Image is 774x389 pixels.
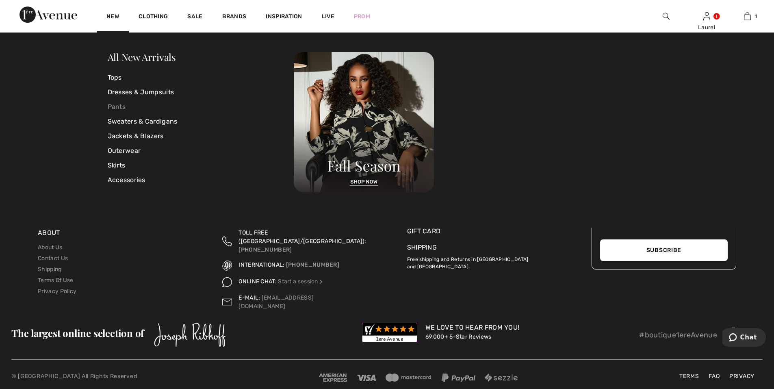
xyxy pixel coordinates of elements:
div: About [38,228,160,242]
a: Pants [108,100,294,114]
a: Start a session [278,278,324,285]
div: Laurel [687,23,726,32]
a: Privacy [725,372,759,380]
a: Sale [187,13,202,22]
p: Free shipping and Returns in [GEOGRAPHIC_DATA] and [GEOGRAPHIC_DATA]. [407,252,529,270]
img: Joseph Ribkoff [154,323,226,347]
img: Online Chat [318,279,324,285]
img: 250825120107_a8d8ca038cac6.jpg [294,52,434,192]
a: 69,000+ 5-Star Reviews [425,333,492,340]
a: New [106,13,119,22]
a: Privacy Policy [38,288,76,295]
span: The largest online selection of [11,326,144,339]
a: About Us [38,244,62,251]
a: Sweaters & Cardigans [108,114,294,129]
img: Visa [357,375,375,381]
button: Subscribe [600,239,728,261]
a: Clothing [139,13,168,22]
a: Prom [354,12,370,21]
a: Gift Card [407,226,529,236]
a: Skirts [108,158,294,173]
img: Toll Free (Canada/US) [222,228,232,254]
span: Inspiration [266,13,302,22]
img: Amex [319,374,347,382]
p: #boutique1ereAvenue [639,330,717,341]
a: Shipping [407,243,437,251]
img: Online Chat [222,277,232,287]
a: Brands [222,13,247,22]
a: Terms [675,372,703,380]
a: Shipping [38,266,61,273]
a: Terms Of Use [38,277,74,284]
iframe: Opens a widget where you can chat to one of our agents [722,328,766,348]
span: 1 [755,13,757,20]
img: My Bag [744,11,751,21]
img: Contact us [222,293,232,311]
a: [PHONE_NUMBER] [286,261,339,268]
a: Sign In [703,12,710,20]
span: TOLL FREE ([GEOGRAPHIC_DATA]/[GEOGRAPHIC_DATA]): [238,229,366,245]
img: 1ère Avenue [20,7,77,23]
img: Customer Reviews [362,323,417,342]
span: E-MAIL: [238,294,260,301]
a: FAQ [705,372,724,380]
a: All New Arrivals [108,50,176,63]
a: [PHONE_NUMBER] [238,246,292,253]
a: Jackets & Blazers [108,129,294,143]
div: We Love To Hear From You! [425,323,520,332]
a: Dresses & Jumpsuits [108,85,294,100]
img: search the website [663,11,670,21]
img: International [222,261,232,270]
a: Tops [108,70,294,85]
a: Outerwear [108,143,294,158]
a: 1 [727,11,767,21]
a: Live [322,12,334,21]
img: Paypal [442,374,475,382]
a: [EMAIL_ADDRESS][DOMAIN_NAME] [238,294,314,310]
img: Sezzle [485,374,518,382]
span: INTERNATIONAL: [238,261,284,268]
img: Mastercard [386,374,432,382]
a: Contact Us [38,255,68,262]
img: My Info [703,11,710,21]
span: ONLINE CHAT: [238,278,277,285]
p: © [GEOGRAPHIC_DATA] All Rights Reserved [11,372,262,380]
a: Accessories [108,173,294,187]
